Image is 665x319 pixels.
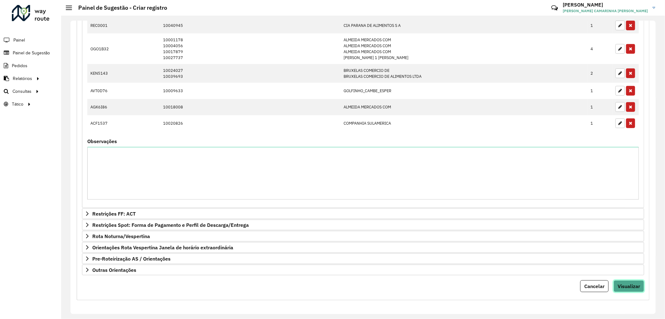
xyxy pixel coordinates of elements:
[87,99,160,115] td: AGK6I86
[87,64,160,82] td: KEN5143
[13,50,50,56] span: Painel de Sugestão
[548,1,561,15] a: Contato Rápido
[12,62,27,69] span: Pedidos
[584,283,605,289] span: Cancelar
[618,283,640,289] span: Visualizar
[563,8,648,14] span: [PERSON_NAME] CAMARINHA [PERSON_NAME]
[340,83,587,99] td: GOLFINHO_CAMBE_ESPER
[160,64,340,82] td: 10024027 10039693
[587,83,612,99] td: 1
[87,83,160,99] td: AVT0D76
[12,88,31,95] span: Consultas
[87,33,160,64] td: OGO1B32
[587,115,612,132] td: 1
[87,137,117,145] label: Observações
[12,101,23,107] span: Tático
[587,17,612,34] td: 1
[82,242,644,253] a: Orientações Rota Vespertina Janela de horário extraordinária
[92,245,233,250] span: Orientações Rota Vespertina Janela de horário extraordinária
[82,231,644,242] a: Rota Noturna/Vespertina
[160,33,340,64] td: 10001178 10004056 10017879 10027737
[87,115,160,132] td: ACF1537
[92,267,136,272] span: Outras Orientações
[587,99,612,115] td: 1
[82,220,644,230] a: Restrições Spot: Forma de Pagamento e Perfil de Descarga/Entrega
[340,64,587,82] td: BRUXELAS COMERCIO DE BRUXELAS COMERCIO DE ALIMENTOS LTDA
[563,2,648,8] h3: [PERSON_NAME]
[160,83,340,99] td: 10009633
[13,37,25,43] span: Painel
[160,99,340,115] td: 10018008
[72,4,167,11] h2: Painel de Sugestão - Criar registro
[82,265,644,275] a: Outras Orientações
[340,33,587,64] td: ALMEIDA MERCADOS COM ALMEIDA MERCADOS COM ALMEIDA MERCADOS COM [PERSON_NAME] 1 [PERSON_NAME]
[160,17,340,34] td: 10040945
[340,17,587,34] td: CIA PARANA DE ALIMENTOS S A
[587,33,612,64] td: 4
[340,115,587,132] td: COMPANHIA SULAMERICA
[92,234,150,239] span: Rota Noturna/Vespertina
[614,280,644,292] button: Visualizar
[92,211,136,216] span: Restrições FF: ACT
[587,64,612,82] td: 2
[82,208,644,219] a: Restrições FF: ACT
[580,280,609,292] button: Cancelar
[160,115,340,132] td: 10020826
[92,256,171,261] span: Pre-Roteirização AS / Orientações
[82,253,644,264] a: Pre-Roteirização AS / Orientações
[92,222,249,227] span: Restrições Spot: Forma de Pagamento e Perfil de Descarga/Entrega
[13,75,32,82] span: Relatórios
[87,17,160,34] td: REC0001
[340,99,587,115] td: ALMEIDA MERCADOS COM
